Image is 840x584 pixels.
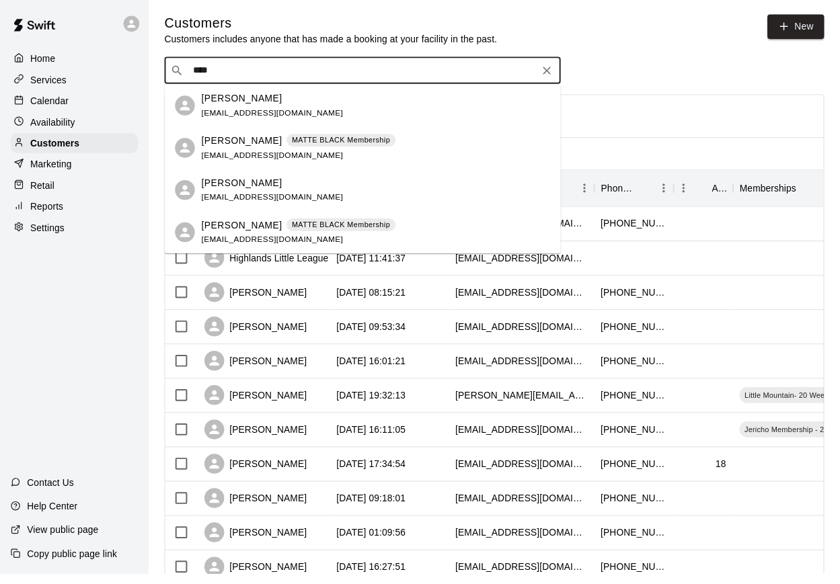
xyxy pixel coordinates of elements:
[343,571,414,584] div: 2025-08-27 16:27:51
[343,361,414,374] div: 2025-09-03 16:01:21
[612,173,647,210] div: Phone Number
[464,361,599,374] div: josay@live.ca
[612,536,679,549] div: +12508793900
[612,326,679,339] div: +17789292827
[28,557,119,571] p: Copy public page link
[343,466,414,479] div: 2025-08-30 17:34:54
[11,222,141,242] a: Settings
[297,137,397,149] p: MATTE BLACK Membership
[464,291,599,304] div: bikchatha@gmail.com
[208,392,313,413] div: [PERSON_NAME]
[464,396,599,409] div: s.mctaggart@me.com
[31,75,68,88] p: Services
[178,226,198,247] div: Hudson Gardiner
[208,288,313,308] div: [PERSON_NAME]
[205,93,287,108] p: [PERSON_NAME]
[11,136,141,156] a: Customers
[205,239,350,249] span: [EMAIL_ADDRESS][DOMAIN_NAME]
[31,139,81,153] p: Customers
[464,571,599,584] div: hilllori78@gmail.com
[28,533,100,546] p: View public page
[31,225,66,239] p: Settings
[208,497,313,517] div: [PERSON_NAME]
[343,291,414,304] div: 2025-09-08 08:15:21
[205,110,350,120] span: [EMAIL_ADDRESS][DOMAIN_NAME]
[464,536,599,549] div: mba2022tru@outlook.com
[208,462,313,483] div: [PERSON_NAME]
[205,153,350,163] span: [EMAIL_ADDRESS][DOMAIN_NAME]
[686,181,706,202] button: Menu
[753,173,811,210] div: Memberships
[343,536,414,549] div: 2025-08-28 01:09:56
[343,501,414,514] div: 2025-08-29 09:18:01
[208,253,375,273] div: Highlands Little League Baseball
[343,256,414,269] div: 2025-09-09 11:41:37
[167,15,506,33] h5: Customers
[208,427,313,448] div: [PERSON_NAME]
[31,161,73,174] p: Marketing
[725,173,740,210] div: Age
[178,140,198,161] div: Emily Gardiner
[343,396,414,409] div: 2025-09-01 19:32:13
[464,501,599,514] div: jonstewart21@gmail.com
[11,157,141,177] a: Marketing
[686,173,747,210] div: Age
[31,118,77,131] p: Availability
[811,182,830,201] button: Sort
[612,396,679,409] div: +16043081019
[666,181,686,202] button: Menu
[167,33,506,46] p: Customers includes anyone that has made a booking at your facility in the past.
[464,431,599,444] div: kjackson@fasken.com
[781,15,839,40] a: New
[612,221,679,235] div: +16048311439
[464,256,599,269] div: uday.nalsar+1@gmail.com
[11,200,141,220] a: Reports
[178,97,198,118] div: Robert Gardiner
[208,323,313,343] div: [PERSON_NAME]
[612,431,679,444] div: +17788874786
[612,361,679,374] div: +16047202622
[178,183,198,204] div: Hudson Gardiner
[729,466,740,479] div: 18
[28,509,79,522] p: Help Center
[464,466,599,479] div: williamalpen@gmail.com
[208,532,313,552] div: [PERSON_NAME]
[31,204,65,217] p: Reports
[547,62,566,81] button: Clear
[343,431,414,444] div: 2025-09-01 16:11:05
[11,114,141,134] a: Availability
[612,571,679,584] div: +17789985674
[11,50,141,70] a: Home
[28,485,75,498] p: Contact Us
[205,196,350,206] span: [EMAIL_ADDRESS][DOMAIN_NAME]
[208,358,313,378] div: [PERSON_NAME]
[11,71,141,91] a: Services
[464,326,599,339] div: weiwangwill@hotmail.com
[11,179,141,199] a: Retail
[612,466,679,479] div: +17789579589
[647,182,666,201] button: Sort
[457,173,605,210] div: Email
[612,291,679,304] div: +16047245010
[605,173,686,210] div: Phone Number
[205,222,287,237] p: [PERSON_NAME]
[31,96,70,110] p: Calendar
[31,182,56,196] p: Retail
[343,326,414,339] div: 2025-09-05 09:53:34
[706,182,725,201] button: Sort
[11,93,141,113] a: Calendar
[297,223,397,235] p: MATTE BLACK Membership
[167,58,571,85] div: Search customers by name or email
[31,53,56,67] p: Home
[585,181,605,202] button: Menu
[612,501,679,514] div: +17786880121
